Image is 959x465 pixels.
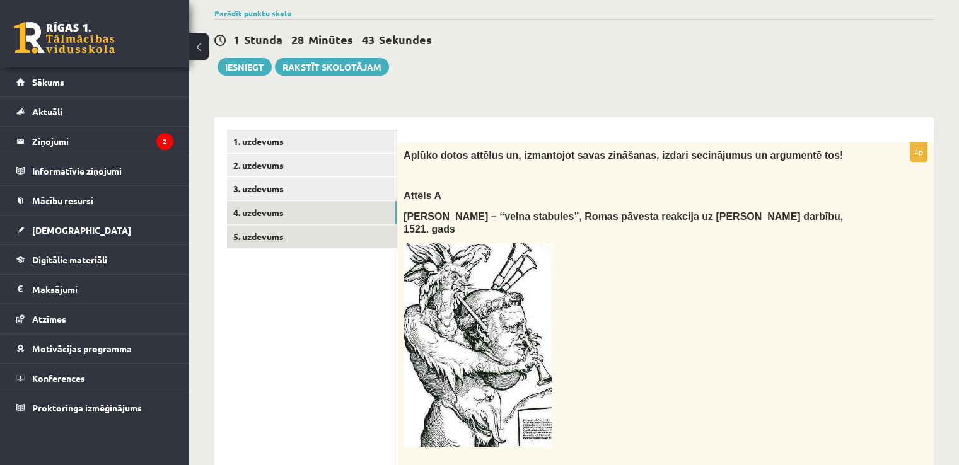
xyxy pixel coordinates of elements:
a: Maksājumi [16,275,173,304]
span: Sākums [32,76,64,88]
a: Informatīvie ziņojumi [16,156,173,185]
span: Stunda [244,32,282,47]
a: Sākums [16,67,173,96]
legend: Ziņojumi [32,127,173,156]
span: [DEMOGRAPHIC_DATA] [32,224,131,236]
a: Aktuāli [16,97,173,126]
span: Mācību resursi [32,195,93,206]
span: Aplūko dotos attēlus un, izmantojot savas zināšanas, izdari secinājumus un argumentē tos! [404,150,843,161]
a: Rīgas 1. Tālmācības vidusskola [14,22,115,54]
span: Aktuāli [32,106,62,117]
a: Atzīmes [16,304,173,333]
legend: Informatīvie ziņojumi [32,156,173,185]
span: 43 [362,32,375,47]
a: Parādīt punktu skalu [214,8,291,18]
span: Motivācijas programma [32,343,132,354]
a: Mācību resursi [16,186,173,215]
span: [PERSON_NAME] – “velna stabules”, Romas pāvesta reakcija uz [PERSON_NAME] darbību, 1521. gads [404,211,843,235]
a: Rakstīt skolotājam [275,58,389,76]
button: Iesniegt [218,58,272,76]
a: 2. uzdevums [227,154,397,177]
span: Atzīmes [32,313,66,324]
legend: Maksājumi [32,275,173,304]
span: Attēls A [404,190,441,201]
a: Konferences [16,364,173,393]
span: Sekundes [379,32,432,47]
img: 2Q== [404,243,552,447]
span: Proktoringa izmēģinājums [32,402,142,413]
a: 5. uzdevums [227,225,397,248]
span: Konferences [32,372,85,384]
a: Ziņojumi2 [16,127,173,156]
a: 4. uzdevums [227,201,397,224]
span: Digitālie materiāli [32,254,107,265]
body: Визуальный текстовый редактор, wiswyg-editor-user-answer-47433969941960 [13,13,510,26]
span: 1 [233,32,240,47]
a: Digitālie materiāli [16,245,173,274]
span: Minūtes [308,32,353,47]
a: [DEMOGRAPHIC_DATA] [16,215,173,244]
p: 4p [910,142,927,162]
a: Proktoringa izmēģinājums [16,393,173,422]
a: Motivācijas programma [16,334,173,363]
a: 3. uzdevums [227,177,397,200]
span: 28 [291,32,304,47]
a: 1. uzdevums [227,130,397,153]
i: 2 [156,133,173,150]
